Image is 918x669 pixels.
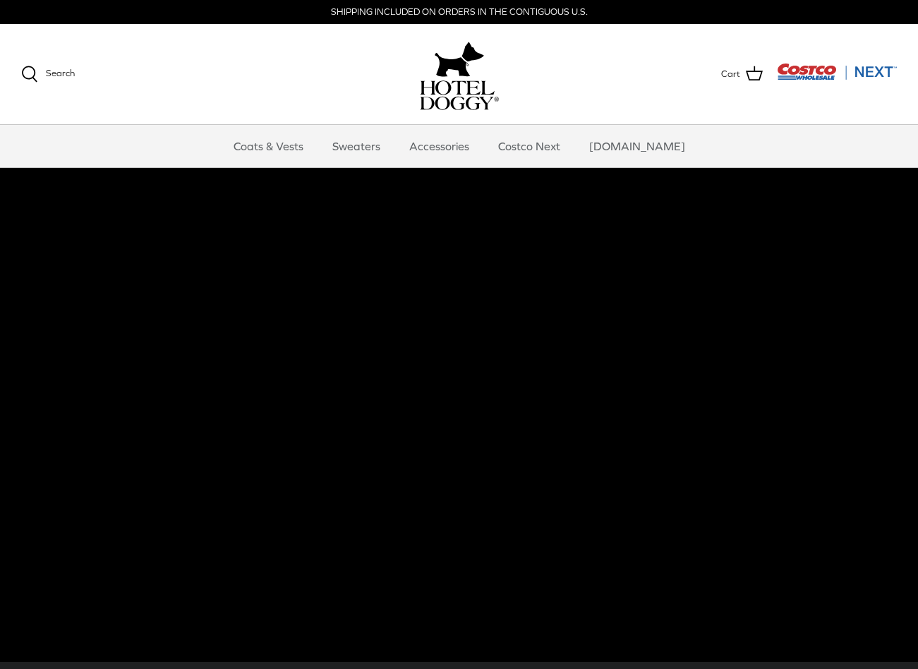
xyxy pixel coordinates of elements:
a: Sweaters [320,125,393,167]
a: Visit Costco Next [777,72,897,83]
a: Cart [721,65,763,83]
a: Search [21,66,75,83]
img: hoteldoggy.com [435,38,484,80]
a: Accessories [397,125,482,167]
img: hoteldoggycom [420,80,499,110]
span: Search [46,68,75,78]
img: Costco Next [777,63,897,80]
a: hoteldoggy.com hoteldoggycom [420,38,499,110]
a: Coats & Vests [221,125,316,167]
span: Cart [721,67,740,82]
a: [DOMAIN_NAME] [576,125,698,167]
a: Costco Next [485,125,573,167]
